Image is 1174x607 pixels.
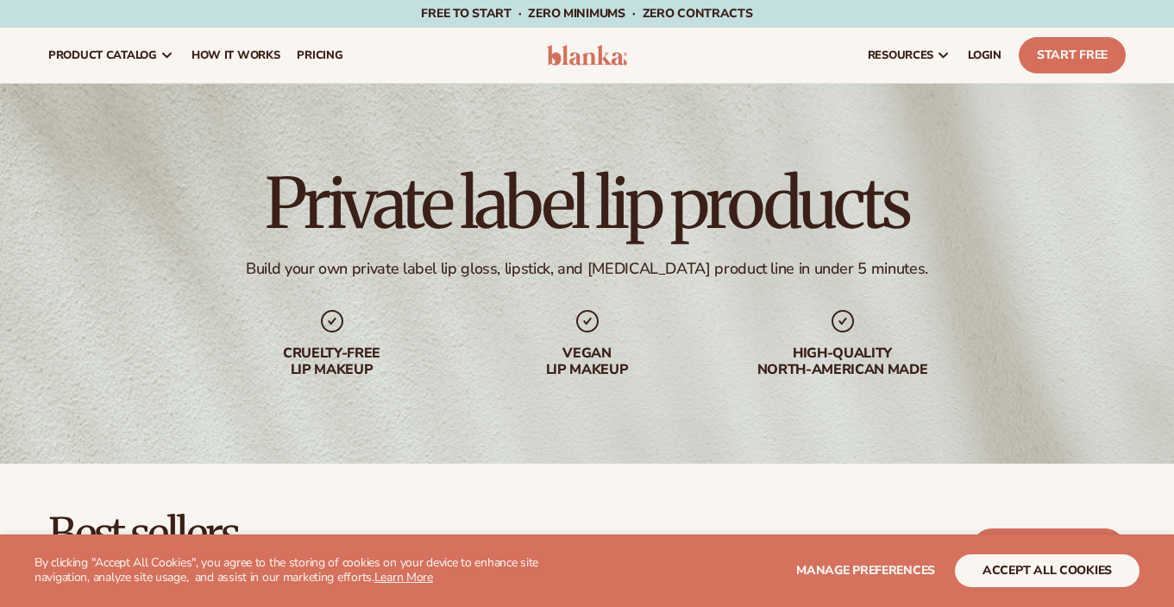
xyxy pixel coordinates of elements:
span: Manage preferences [796,562,935,579]
div: Build your own private label lip gloss, lipstick, and [MEDICAL_DATA] product line in under 5 minu... [246,259,928,279]
span: product catalog [48,48,157,62]
div: Vegan lip makeup [477,345,698,378]
p: By clicking "Accept All Cookies", you agree to the storing of cookies on your device to enhance s... [35,556,584,585]
span: Free to start · ZERO minimums · ZERO contracts [421,5,752,22]
div: Cruelty-free lip makeup [222,345,443,378]
a: product catalog [40,28,183,83]
span: pricing [297,48,342,62]
button: Manage preferences [796,554,935,587]
span: LOGIN [968,48,1001,62]
div: High-quality North-american made [732,345,953,378]
a: pricing [288,28,351,83]
a: Learn More [374,569,433,585]
a: Start Free [1019,37,1126,73]
h1: Private label lip products [265,169,908,238]
a: Start free [971,528,1126,570]
img: logo [547,45,628,66]
a: resources [859,28,959,83]
button: accept all cookies [955,554,1139,587]
h2: Best sellers [48,512,719,558]
a: How It Works [183,28,289,83]
a: LOGIN [959,28,1010,83]
span: resources [868,48,933,62]
span: How It Works [191,48,280,62]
